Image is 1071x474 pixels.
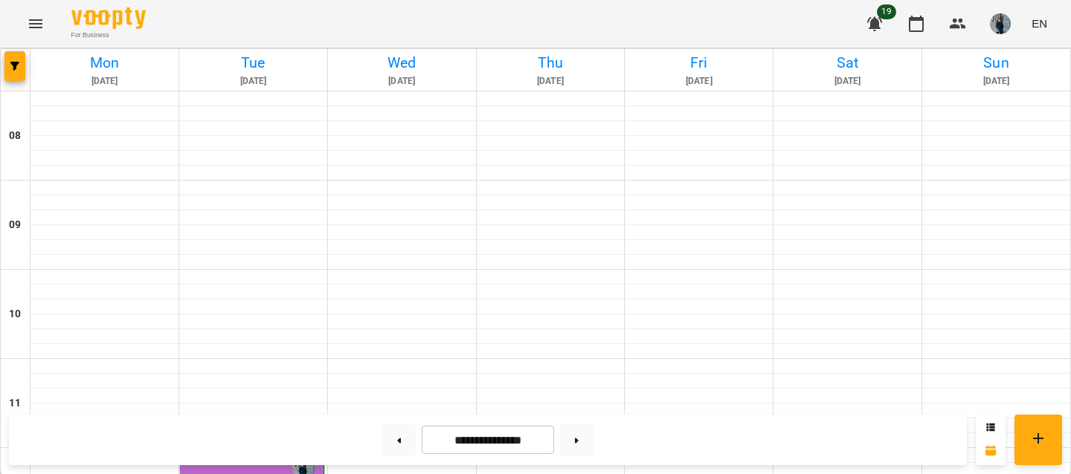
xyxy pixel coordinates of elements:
[71,7,146,29] img: Voopty Logo
[9,128,21,144] h6: 08
[924,74,1068,88] h6: [DATE]
[776,51,919,74] h6: Sat
[71,30,146,40] span: For Business
[181,74,325,88] h6: [DATE]
[9,217,21,233] h6: 09
[1026,10,1053,37] button: EN
[990,13,1011,34] img: bfffc1ebdc99cb2c845fa0ad6ea9d4d3.jpeg
[479,74,623,88] h6: [DATE]
[627,51,771,74] h6: Fri
[33,51,176,74] h6: Mon
[330,51,474,74] h6: Wed
[33,74,176,88] h6: [DATE]
[181,51,325,74] h6: Tue
[9,395,21,412] h6: 11
[627,74,771,88] h6: [DATE]
[1032,16,1047,31] span: EN
[924,51,1068,74] h6: Sun
[330,74,474,88] h6: [DATE]
[479,51,623,74] h6: Thu
[18,6,54,42] button: Menu
[877,4,896,19] span: 19
[9,306,21,322] h6: 10
[776,74,919,88] h6: [DATE]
